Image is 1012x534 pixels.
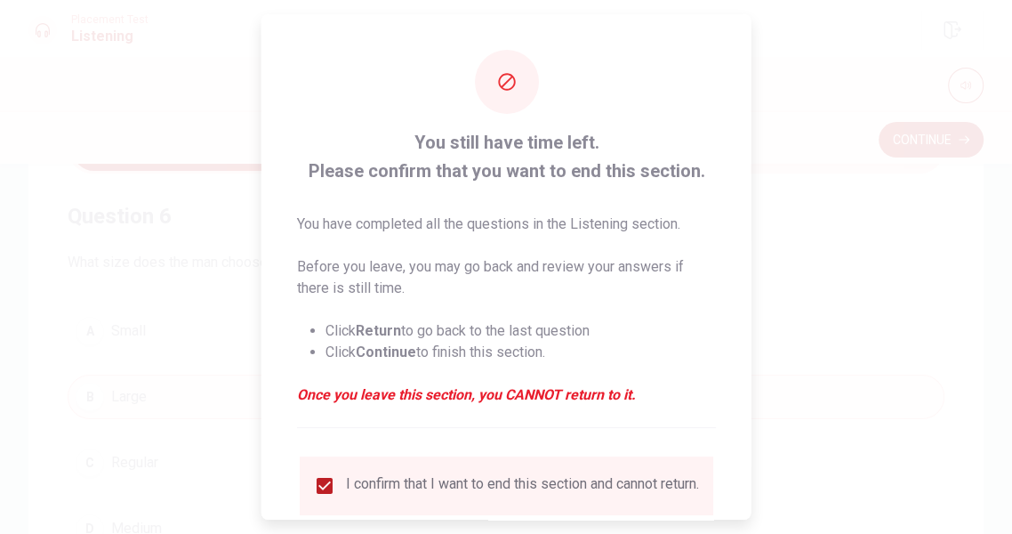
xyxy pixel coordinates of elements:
[356,344,416,360] strong: Continue
[297,384,716,406] em: Once you leave this section, you CANNOT return to it.
[297,214,716,235] p: You have completed all the questions in the Listening section.
[356,322,401,339] strong: Return
[297,128,716,185] span: You still have time left. Please confirm that you want to end this section.
[346,475,699,497] div: I confirm that I want to end this section and cannot return.
[325,342,716,363] li: Click to finish this section.
[297,256,716,299] p: Before you leave, you may go back and review your answers if there is still time.
[325,320,716,342] li: Click to go back to the last question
